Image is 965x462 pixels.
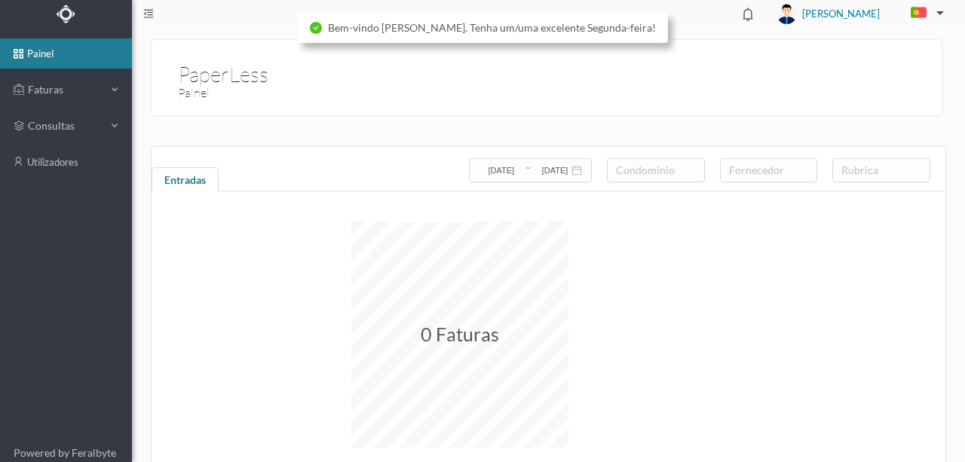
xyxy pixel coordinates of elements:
div: condomínio [616,163,689,178]
i: icon: bell [738,5,758,24]
i: icon: check-circle [310,22,322,34]
h1: PaperLess [178,58,268,64]
div: rubrica [841,163,914,178]
div: Entradas [152,167,219,197]
span: consultas [28,118,103,133]
i: icon: menu-fold [143,8,154,19]
img: user_titan3.af2715ee.jpg [777,4,797,24]
span: 0 Faturas [421,323,499,345]
img: Logo [57,5,75,23]
button: PT [899,2,950,26]
h3: Painel [178,84,554,102]
i: icon: calendar [571,165,582,176]
input: Data final [532,162,577,179]
div: fornecedor [729,163,802,178]
span: Faturas [24,82,107,97]
span: Bem-vindo [PERSON_NAME]. Tenha um/uma excelente Segunda-feira! [328,21,656,34]
input: Data inicial [478,162,524,179]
